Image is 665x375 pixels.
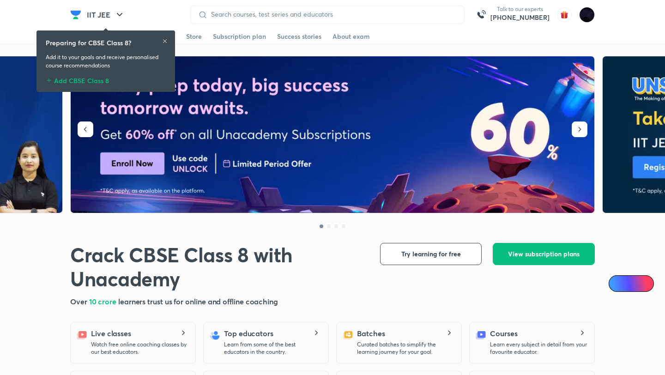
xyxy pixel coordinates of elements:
span: View subscription plans [508,249,580,259]
img: Company Logo [70,9,81,20]
h5: Live classes [91,328,131,339]
a: Subscription plan [213,29,266,44]
img: avatar [557,7,572,22]
p: Learn every subject in detail from your favourite educator. [490,341,587,356]
button: Try learning for free [380,243,482,265]
div: Store [186,32,202,41]
span: Try learning for free [401,249,461,259]
a: Ai Doubts [609,275,654,292]
h6: Preparing for CBSE Class 8? [46,38,131,48]
div: About exam [332,32,370,41]
a: [PHONE_NUMBER] [490,13,550,22]
h5: Batches [357,328,385,339]
img: call-us [472,6,490,24]
a: About exam [332,29,370,44]
p: Add it to your goals and receive personalised course recommendations [46,53,166,70]
a: Success stories [277,29,321,44]
input: Search courses, test series and educators [207,11,457,18]
h5: Top educators [224,328,273,339]
h1: Crack CBSE Class 8 with Unacademy [70,243,365,291]
span: learners trust us for online and offline coaching [118,296,278,306]
div: Success stories [277,32,321,41]
span: Over [70,296,89,306]
p: Watch free online coaching classes by our best educators. [91,341,188,356]
p: Curated batches to simplify the learning journey for your goal. [357,341,454,356]
img: Icon [614,280,622,287]
div: Add CBSE Class 8 [46,73,166,85]
button: View subscription plans [493,243,595,265]
span: Ai Doubts [624,280,648,287]
h5: Courses [490,328,517,339]
div: Subscription plan [213,32,266,41]
span: 10 crore [89,296,118,306]
button: IIT JEE [81,6,131,24]
p: Learn from some of the best educators in the country. [224,341,321,356]
p: Talk to our experts [490,6,550,13]
a: Store [186,29,202,44]
img: Megha Gor [579,7,595,23]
